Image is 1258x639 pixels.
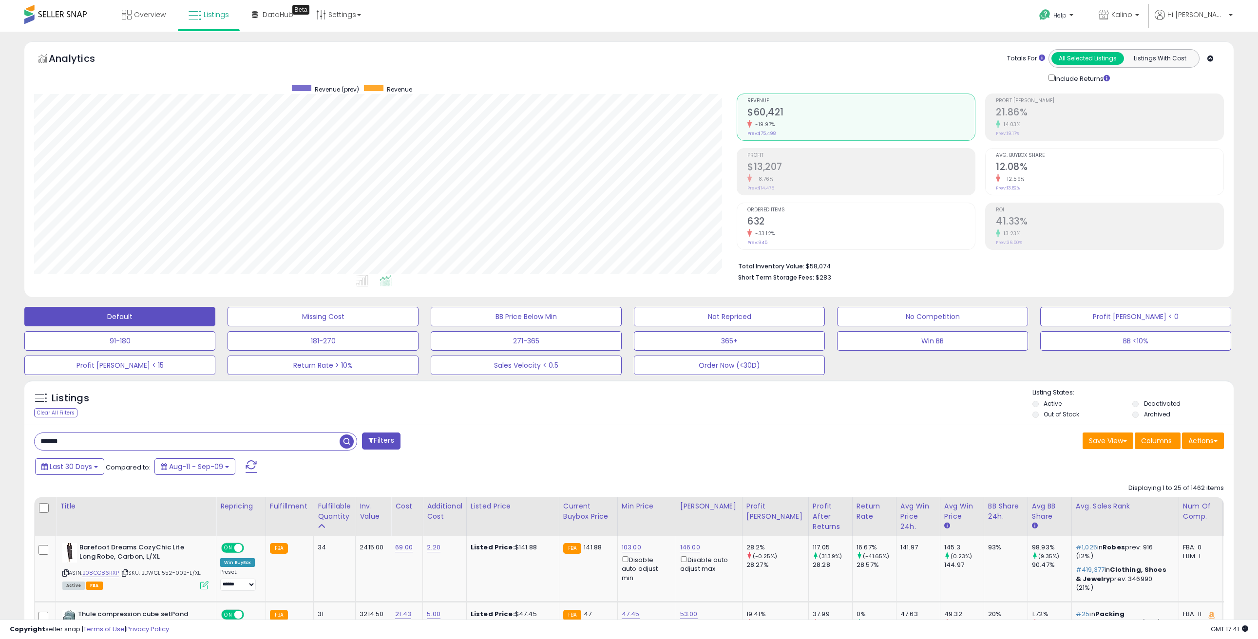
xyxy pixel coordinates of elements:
[222,544,234,552] span: ON
[747,207,975,213] span: Ordered Items
[996,185,1020,191] small: Prev: 13.82%
[1032,388,1234,397] p: Listing States:
[431,356,622,375] button: Sales Velocity < 0.5
[1128,484,1224,493] div: Displaying 1 to 25 of 1462 items
[996,107,1223,120] h2: 21.86%
[680,543,700,552] a: 146.00
[837,307,1028,326] button: No Competition
[988,610,1020,619] div: 20%
[944,610,984,619] div: 49.32
[680,554,735,573] div: Disable auto adjust max
[220,501,262,511] div: Repricing
[746,543,808,552] div: 28.2%
[427,609,440,619] a: 5.00
[270,501,309,511] div: Fulfillment
[747,153,975,158] span: Profit
[563,543,581,554] small: FBA
[944,561,984,569] div: 144.97
[1032,543,1071,552] div: 98.93%
[1076,565,1105,574] span: #419,377
[395,609,411,619] a: 21.43
[1031,1,1083,32] a: Help
[752,175,773,183] small: -8.76%
[471,501,555,511] div: Listed Price
[62,543,77,563] img: 31tC9WXkAyL._SL40_.jpg
[1044,410,1079,418] label: Out of Stock
[584,609,591,619] span: 47
[996,161,1223,174] h2: 12.08%
[857,561,896,569] div: 28.57%
[427,543,440,552] a: 2.20
[857,543,896,552] div: 16.67%
[82,569,119,577] a: B08GC86RXP
[1041,73,1122,84] div: Include Returns
[622,609,640,619] a: 47.45
[49,52,114,68] h5: Analytics
[1183,543,1215,552] div: FBA: 0
[996,98,1223,104] span: Profit [PERSON_NAME]
[1076,565,1171,592] p: in prev: 346990 (21%)
[996,131,1019,136] small: Prev: 19.17%
[360,543,383,552] div: 2415.00
[134,10,166,19] span: Overview
[747,216,975,229] h2: 632
[62,582,85,590] span: All listings currently available for purchase on Amazon
[318,543,348,552] div: 34
[857,610,896,619] div: 0%
[1032,561,1071,569] div: 90.47%
[753,552,777,560] small: (-0.25%)
[738,260,1217,271] li: $58,074
[228,307,419,326] button: Missing Cost
[1076,609,1125,627] span: Packing Organizers
[228,356,419,375] button: Return Rate > 10%
[900,543,933,552] div: 141.97
[395,543,413,552] a: 69.00
[622,554,668,583] div: Disable auto adjust min
[816,273,831,282] span: $283
[634,307,825,326] button: Not Repriced
[62,610,76,629] img: 41F1B4cCXML._SL40_.jpg
[169,462,223,471] span: Aug-11 - Sep-09
[292,5,309,15] div: Tooltip anchor
[747,185,774,191] small: Prev: $14,475
[837,331,1028,351] button: Win BB
[126,624,169,634] a: Privacy Policy
[204,10,229,19] span: Listings
[563,501,613,522] div: Current Buybox Price
[813,610,852,619] div: 37.99
[10,625,169,634] div: seller snap | |
[944,501,980,522] div: Avg Win Price
[813,501,848,532] div: Profit After Returns
[120,569,201,577] span: | SKU: BDWCL1552-002-L/XL.
[622,543,641,552] a: 103.00
[819,552,842,560] small: (313.9%)
[154,458,235,475] button: Aug-11 - Sep-09
[634,331,825,351] button: 365+
[738,273,814,282] b: Short Term Storage Fees:
[996,240,1022,245] small: Prev: 36.50%
[24,331,215,351] button: 91-180
[360,501,387,522] div: Inv. value
[50,462,92,471] span: Last 30 Days
[747,161,975,174] h2: $13,207
[34,408,77,417] div: Clear All Filters
[563,610,581,620] small: FBA
[10,624,45,634] strong: Copyright
[1053,11,1067,19] span: Help
[270,610,288,620] small: FBA
[387,85,412,94] span: Revenue
[243,544,258,552] span: OFF
[1007,54,1045,63] div: Totals For
[24,307,215,326] button: Default
[900,501,936,532] div: Avg Win Price 24h.
[988,501,1024,522] div: BB Share 24h.
[83,624,125,634] a: Terms of Use
[1076,543,1097,552] span: #1,025
[24,356,215,375] button: Profit [PERSON_NAME] < 15
[431,331,622,351] button: 271-365
[1076,543,1171,561] p: in prev: 916 (12%)
[62,543,209,588] div: ASIN:
[35,458,104,475] button: Last 30 Days
[1183,552,1215,561] div: FBM: 1
[900,610,933,619] div: 47.63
